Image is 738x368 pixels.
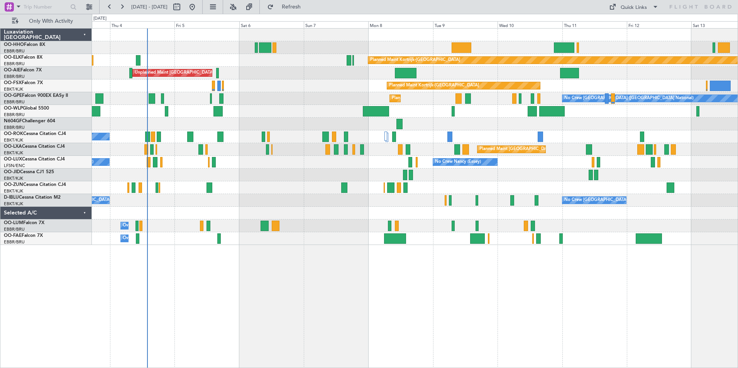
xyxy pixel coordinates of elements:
a: OO-ZUNCessna Citation CJ4 [4,182,66,187]
button: Refresh [264,1,310,13]
a: EBKT/KJK [4,201,23,207]
a: EBBR/BRU [4,239,25,245]
a: OO-LXACessna Citation CJ4 [4,144,65,149]
a: LFSN/ENC [4,163,25,169]
a: EBKT/KJK [4,188,23,194]
span: D-IBLU [4,195,19,200]
div: Planned Maint [GEOGRAPHIC_DATA] ([GEOGRAPHIC_DATA] National) [479,143,619,155]
div: Wed 10 [498,21,562,28]
a: EBBR/BRU [4,48,25,54]
div: No Crew Nancy (Essey) [435,156,481,168]
a: EBKT/KJK [4,86,23,92]
div: Owner Melsbroek Air Base [123,233,175,244]
a: OO-GPEFalcon 900EX EASy II [4,93,68,98]
div: Tue 9 [433,21,498,28]
button: Only With Activity [8,15,84,27]
span: Refresh [275,4,308,10]
span: OO-ROK [4,132,23,136]
div: Sat 6 [239,21,304,28]
a: EBBR/BRU [4,99,25,105]
span: OO-ELK [4,55,21,60]
a: EBKT/KJK [4,150,23,156]
a: OO-LUMFalcon 7X [4,221,44,225]
span: OO-FAE [4,233,22,238]
div: Planned Maint Kortrijk-[GEOGRAPHIC_DATA] [389,80,479,91]
div: No Crew [GEOGRAPHIC_DATA] ([GEOGRAPHIC_DATA] National) [564,93,694,104]
span: [DATE] - [DATE] [131,3,168,10]
a: OO-HHOFalcon 8X [4,42,45,47]
a: OO-JIDCessna CJ1 525 [4,170,54,174]
div: Planned Maint Kortrijk-[GEOGRAPHIC_DATA] [370,54,460,66]
a: OO-ELKFalcon 8X [4,55,42,60]
div: Owner Melsbroek Air Base [123,220,175,231]
a: EBBR/BRU [4,226,25,232]
div: Quick Links [621,4,647,12]
a: OO-AIEFalcon 7X [4,68,42,73]
span: OO-AIE [4,68,20,73]
span: OO-LUX [4,157,22,162]
a: OO-ROKCessna Citation CJ4 [4,132,66,136]
div: Thu 4 [110,21,174,28]
a: OO-LUXCessna Citation CJ4 [4,157,65,162]
a: EBBR/BRU [4,125,25,130]
a: D-IBLUCessna Citation M2 [4,195,61,200]
a: EBBR/BRU [4,112,25,118]
button: Quick Links [605,1,662,13]
span: OO-WLP [4,106,23,111]
a: N604GFChallenger 604 [4,119,55,123]
div: Mon 8 [368,21,433,28]
a: EBKT/KJK [4,137,23,143]
span: OO-LXA [4,144,22,149]
span: Only With Activity [20,19,81,24]
span: OO-FSX [4,81,22,85]
span: N604GF [4,119,22,123]
div: No Crew [GEOGRAPHIC_DATA] ([GEOGRAPHIC_DATA] National) [564,194,694,206]
input: Trip Number [24,1,68,13]
a: EBBR/BRU [4,61,25,67]
div: Planned Maint [GEOGRAPHIC_DATA] ([GEOGRAPHIC_DATA] National) [392,93,531,104]
div: Sun 7 [304,21,368,28]
a: EBKT/KJK [4,176,23,181]
span: OO-HHO [4,42,24,47]
span: OO-ZUN [4,182,23,187]
div: Thu 11 [562,21,627,28]
a: OO-WLPGlobal 5500 [4,106,49,111]
a: OO-FSXFalcon 7X [4,81,43,85]
a: EBBR/BRU [4,74,25,79]
span: OO-JID [4,170,20,174]
span: OO-GPE [4,93,22,98]
div: Unplanned Maint [GEOGRAPHIC_DATA] ([GEOGRAPHIC_DATA] National) [135,67,280,79]
span: OO-LUM [4,221,23,225]
div: Fri 12 [627,21,691,28]
div: [DATE] [93,15,107,22]
div: Fri 5 [174,21,239,28]
a: OO-FAEFalcon 7X [4,233,43,238]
